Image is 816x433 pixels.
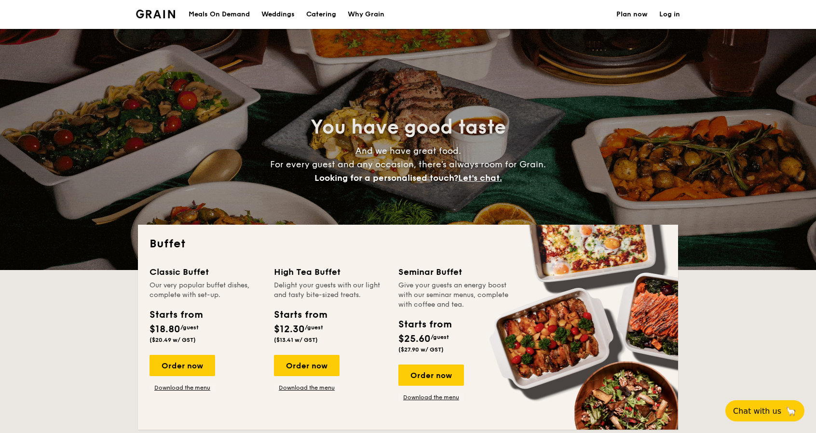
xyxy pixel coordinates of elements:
h2: Buffet [150,236,666,252]
span: /guest [180,324,199,331]
a: Download the menu [398,393,464,401]
span: Chat with us [733,406,781,416]
a: Logotype [136,10,175,18]
div: Give your guests an energy boost with our seminar menus, complete with coffee and tea. [398,281,511,310]
span: $18.80 [150,324,180,335]
img: Grain [136,10,175,18]
span: $12.30 [274,324,305,335]
span: And we have great food. For every guest and any occasion, there’s always room for Grain. [270,146,546,183]
span: 🦙 [785,406,797,417]
a: Download the menu [150,384,215,392]
span: Looking for a personalised touch? [314,173,458,183]
div: Classic Buffet [150,265,262,279]
div: Order now [398,365,464,386]
div: Our very popular buffet dishes, complete with set-up. [150,281,262,300]
span: /guest [431,334,449,340]
span: Let's chat. [458,173,502,183]
div: Order now [274,355,340,376]
span: ($13.41 w/ GST) [274,337,318,343]
div: Order now [150,355,215,376]
span: ($27.90 w/ GST) [398,346,444,353]
span: $25.60 [398,333,431,345]
div: Starts from [398,317,451,332]
a: Download the menu [274,384,340,392]
div: Starts from [274,308,326,322]
div: Seminar Buffet [398,265,511,279]
span: You have good taste [311,116,506,139]
button: Chat with us🦙 [725,400,804,421]
div: High Tea Buffet [274,265,387,279]
span: /guest [305,324,323,331]
span: ($20.49 w/ GST) [150,337,196,343]
div: Starts from [150,308,202,322]
div: Delight your guests with our light and tasty bite-sized treats. [274,281,387,300]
